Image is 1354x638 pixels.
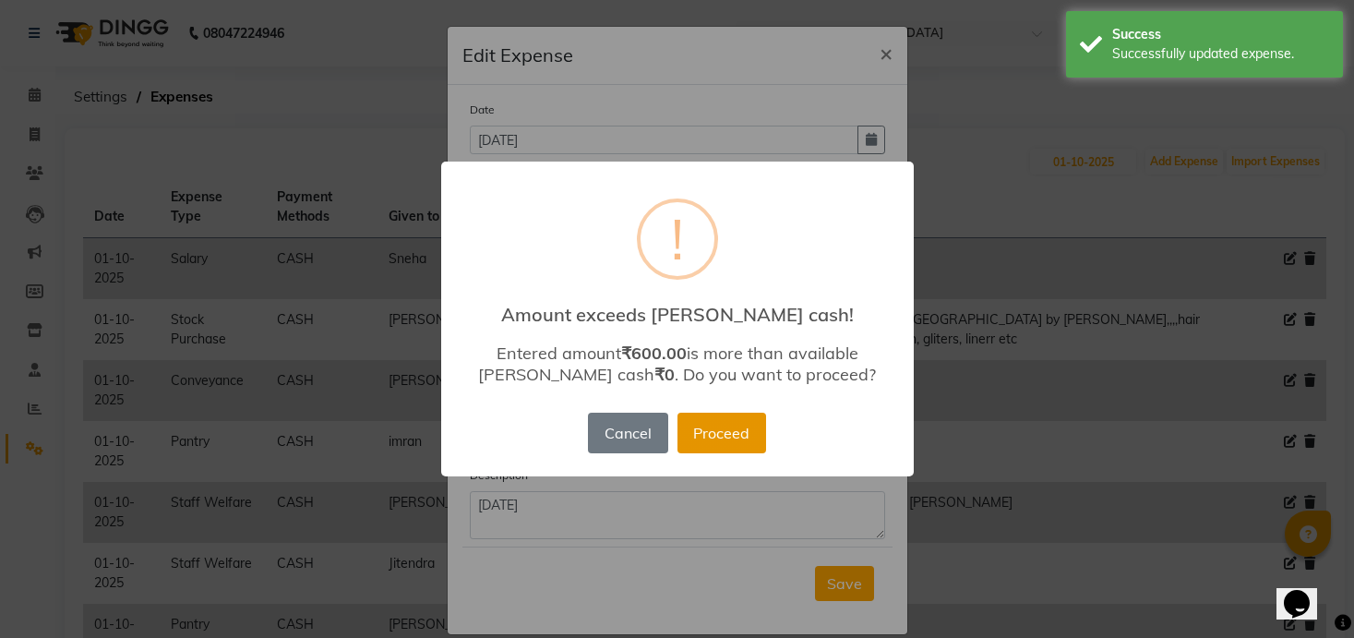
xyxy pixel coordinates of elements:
h2: Amount exceeds [PERSON_NAME] cash! [441,289,914,326]
div: Success [1112,25,1329,44]
b: ₹0 [654,364,675,385]
iframe: chat widget [1276,564,1336,620]
button: Proceed [677,413,766,453]
button: Cancel [588,413,667,453]
b: ₹600.00 [621,343,687,364]
div: ! [671,202,684,276]
div: Successfully updated expense. [1112,44,1329,64]
div: Entered amount is more than available [PERSON_NAME] cash . Do you want to proceed? [467,343,886,385]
